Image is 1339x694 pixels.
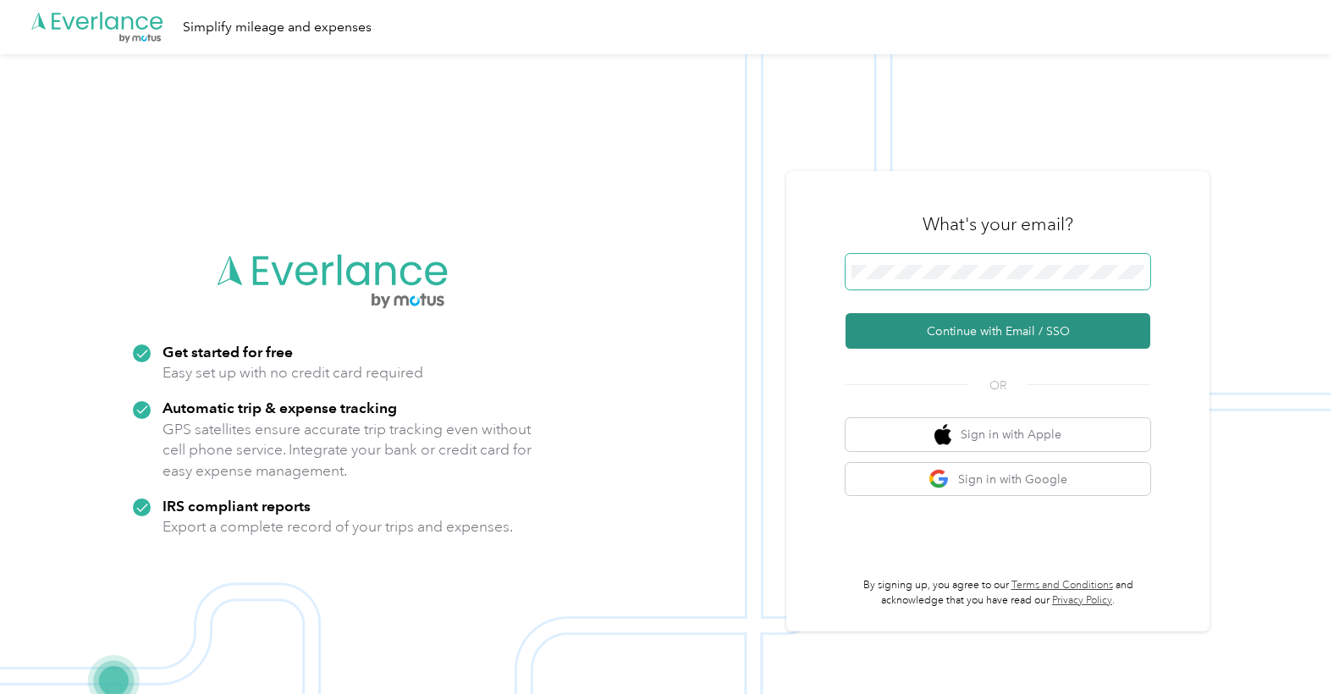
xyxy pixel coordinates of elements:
p: Easy set up with no credit card required [163,362,423,383]
h3: What's your email? [923,212,1073,236]
p: By signing up, you agree to our and acknowledge that you have read our . [846,578,1150,608]
strong: IRS compliant reports [163,497,311,515]
strong: Automatic trip & expense tracking [163,399,397,416]
img: apple logo [934,424,951,445]
p: Export a complete record of your trips and expenses. [163,516,513,537]
div: Simplify mileage and expenses [183,17,372,38]
button: apple logoSign in with Apple [846,418,1150,451]
a: Terms and Conditions [1011,579,1113,592]
span: OR [968,377,1028,394]
strong: Get started for free [163,343,293,361]
a: Privacy Policy [1052,594,1112,607]
img: google logo [928,469,950,490]
p: GPS satellites ensure accurate trip tracking even without cell phone service. Integrate your bank... [163,419,532,482]
button: google logoSign in with Google [846,463,1150,496]
button: Continue with Email / SSO [846,313,1150,349]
